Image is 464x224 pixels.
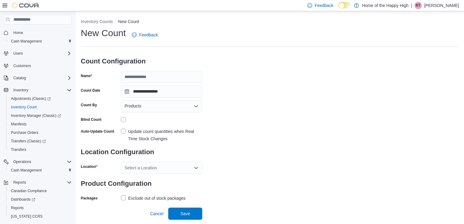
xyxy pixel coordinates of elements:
a: Inventory Count [9,104,39,111]
span: Inventory Count [11,105,37,110]
button: New Count [118,19,139,24]
span: Operations [13,159,31,164]
button: Manifests [6,120,74,128]
span: RT [416,2,421,9]
span: Manifests [11,122,26,127]
p: [PERSON_NAME] [424,2,459,9]
p: | [411,2,412,9]
span: Manifests [9,120,72,128]
span: Customers [13,63,31,68]
span: Dashboards [9,196,72,203]
span: Inventory [11,87,72,94]
button: [US_STATE] CCRS [6,212,74,221]
span: Cash Management [11,168,42,173]
label: Packages [81,196,97,201]
h1: New Count [81,27,126,39]
span: Home [13,30,23,35]
button: Reports [1,178,74,187]
button: Users [1,49,74,58]
span: Adjustments (Classic) [9,95,72,102]
span: Products [125,102,141,110]
span: Inventory Manager (Classic) [11,113,61,118]
button: Cancel [148,208,166,220]
span: Catalog [13,76,26,80]
a: Canadian Compliance [9,187,49,195]
a: Adjustments (Classic) [6,94,74,103]
span: [US_STATE] CCRS [11,214,43,219]
span: Save [180,211,190,217]
a: Cash Management [9,38,44,45]
a: Feedback [129,29,160,41]
a: [US_STATE] CCRS [9,213,45,220]
span: Home [11,29,72,36]
nav: An example of EuiBreadcrumbs [81,19,459,26]
span: Reports [11,205,24,210]
button: Reports [11,179,29,186]
div: Rajwinder Toor [415,2,422,9]
img: Cova [12,2,39,8]
label: Auto-Update Count [81,129,114,134]
button: Inventory [11,87,31,94]
label: Location [81,164,97,169]
a: Transfers (Classic) [9,137,48,145]
button: Inventory Count [6,103,74,111]
div: Update count quantities when Real Time Stock Changes [128,128,202,142]
a: Transfers (Classic) [6,137,74,145]
span: Cash Management [9,38,72,45]
button: Users [11,50,25,57]
button: Customers [1,61,74,70]
button: Purchase Orders [6,128,74,137]
span: Adjustments (Classic) [11,96,51,101]
label: Name [81,73,92,78]
span: Feedback [139,32,158,38]
span: Inventory Count [9,104,72,111]
span: Purchase Orders [9,129,72,136]
a: Inventory Manager (Classic) [6,111,74,120]
span: Cash Management [11,39,42,44]
span: Catalog [11,74,72,82]
label: Count Date [81,88,100,93]
span: Dashboards [11,197,35,202]
span: Reports [9,204,72,212]
a: Home [11,29,26,36]
span: Customers [11,62,72,70]
span: Canadian Compliance [9,187,72,195]
input: Dark Mode [338,2,351,8]
a: Customers [11,62,33,70]
span: Operations [11,158,72,165]
span: Transfers (Classic) [9,137,72,145]
button: Catalog [11,74,28,82]
span: Transfers (Classic) [11,139,46,144]
span: Cash Management [9,167,72,174]
span: Reports [11,179,72,186]
span: Feedback [315,2,333,8]
span: Cancel [150,211,163,217]
span: Inventory Manager (Classic) [9,112,72,119]
div: Exclude out of stock packages [128,195,186,202]
button: Catalog [1,74,74,82]
button: Operations [11,158,34,165]
div: Blind Count [81,117,101,122]
span: Users [11,50,72,57]
a: Manifests [9,120,29,128]
input: Press the down key to open a popover containing a calendar. [121,86,202,98]
button: Transfers [6,145,74,154]
a: Transfers [9,146,29,153]
span: Washington CCRS [9,213,72,220]
a: Reports [9,204,26,212]
label: Count By [81,103,97,107]
button: Inventory Counts [81,19,113,24]
button: Operations [1,158,74,166]
a: Inventory Manager (Classic) [9,112,63,119]
button: Inventory [1,86,74,94]
span: Users [13,51,23,56]
button: Home [1,28,74,37]
p: Home of the Happy High [362,2,408,9]
a: Adjustments (Classic) [9,95,53,102]
a: Dashboards [6,195,74,204]
a: Purchase Orders [9,129,41,136]
h3: Location Configuration [81,142,202,162]
span: Transfers [11,147,26,152]
button: Reports [6,204,74,212]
